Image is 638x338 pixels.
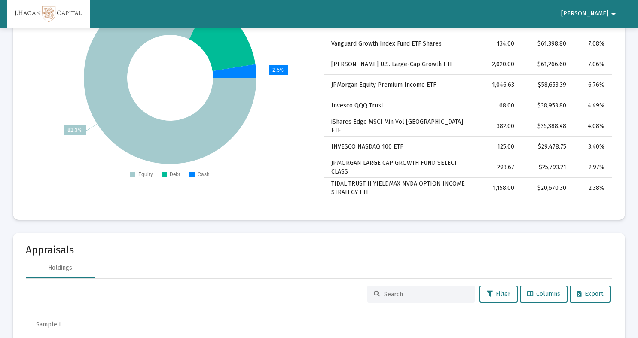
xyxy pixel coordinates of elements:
[67,127,82,133] text: 82.3%
[520,54,572,75] td: $61,266.60
[138,171,153,177] text: Equity
[520,157,572,178] td: $25,793.21
[26,246,612,254] mat-card-title: Appraisals
[272,67,284,73] text: 2.5%
[13,6,83,23] img: Dashboard
[520,33,572,54] td: $61,398.80
[324,137,478,157] td: INVESCO NASDAQ 100 ETF
[578,60,604,69] div: 7.06%
[551,5,629,22] button: [PERSON_NAME]
[570,286,611,303] button: Export
[478,75,521,95] td: 1,046.63
[578,143,604,151] div: 3.40%
[578,101,604,110] div: 4.49%
[478,116,521,137] td: 382.00
[478,157,521,178] td: 293.67
[608,6,619,23] mat-icon: arrow_drop_down
[384,291,468,298] input: Search
[324,75,478,95] td: JPMorgan Equity Premium Income ETF
[478,54,521,75] td: 2,020.00
[48,264,72,272] div: Holdings
[520,75,572,95] td: $58,653.39
[578,163,604,172] div: 2.97%
[478,95,521,116] td: 68.00
[578,122,604,131] div: 4.08%
[324,95,478,116] td: Invesco QQQ Trust
[578,81,604,89] div: 6.76%
[520,137,572,157] td: $29,478.75
[520,116,572,137] td: $35,388.48
[478,33,521,54] td: 134.00
[478,137,521,157] td: 125.00
[487,290,510,298] span: Filter
[561,10,608,18] span: [PERSON_NAME]
[324,54,478,75] td: [PERSON_NAME] U.S. Large-Cap Growth ETF
[577,290,603,298] span: Export
[324,33,478,54] td: Vanguard Growth Index Fund ETF Shares
[478,178,521,198] td: 1,158.00
[479,286,518,303] button: Filter
[520,178,572,198] td: $20,670.30
[36,317,69,332] div: Sample text
[520,286,568,303] button: Columns
[198,171,210,177] text: Cash
[324,116,478,137] td: iShares Edge MSCI Min Vol [GEOGRAPHIC_DATA] ETF
[324,157,478,178] td: JPMORGAN LARGE CAP GROWTH FUND SELECT CLASS
[527,290,560,298] span: Columns
[170,171,180,177] text: Debt
[520,95,572,116] td: $38,953.80
[324,178,478,198] td: TIDAL TRUST II YIELDMAX NVDA OPTION INCOME STRATEGY ETF
[578,184,604,192] div: 2.38%
[578,40,604,48] div: 7.08%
